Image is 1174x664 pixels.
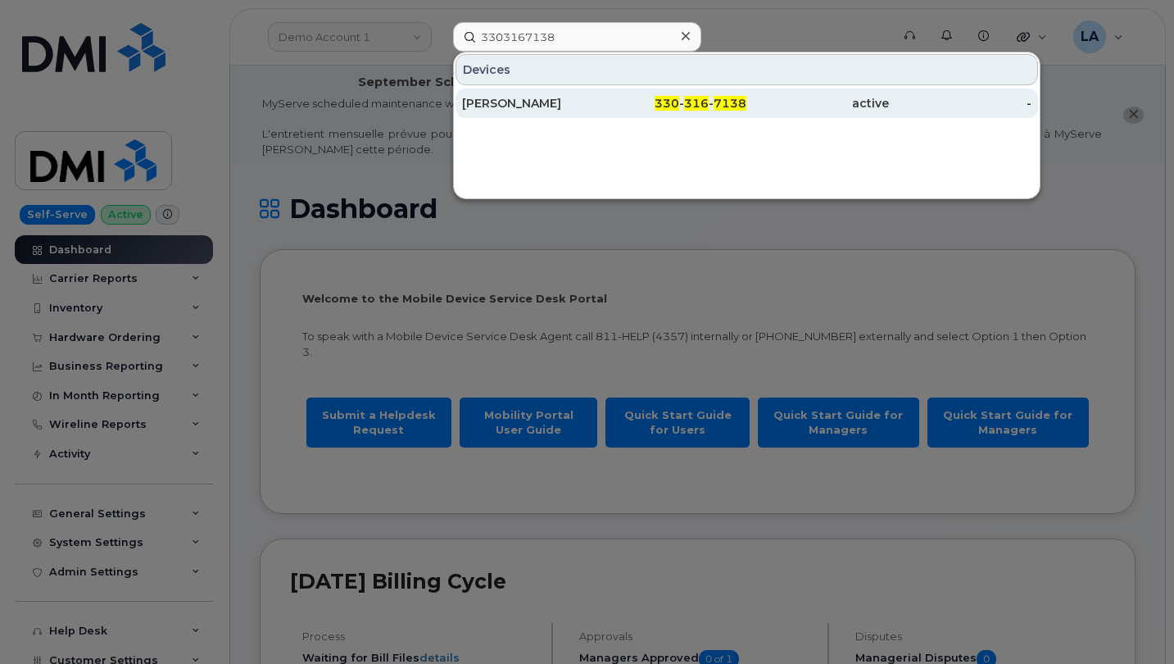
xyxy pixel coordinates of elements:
div: - - [605,95,747,111]
div: [PERSON_NAME] [462,95,605,111]
span: 316 [684,96,709,111]
span: 7138 [714,96,746,111]
a: [PERSON_NAME]330-316-7138active- [456,89,1038,118]
div: active [746,95,889,111]
div: Devices [456,54,1038,85]
div: - [889,95,1031,111]
span: 330 [655,96,679,111]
